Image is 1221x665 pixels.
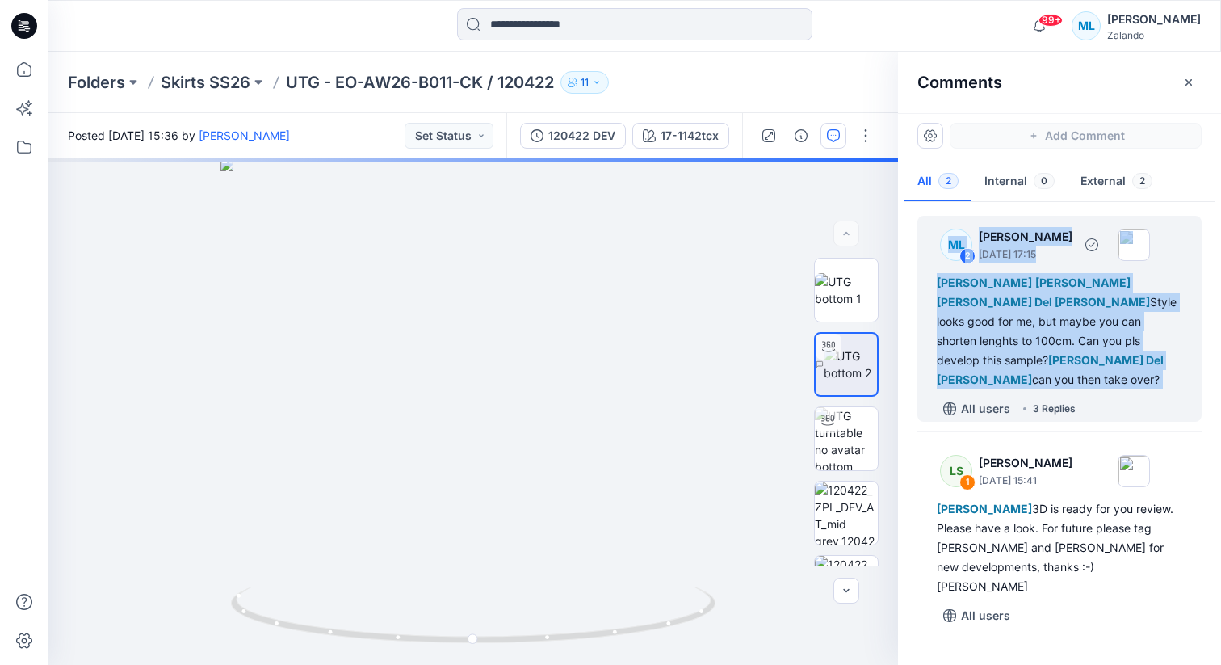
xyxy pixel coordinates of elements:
button: All users [937,603,1017,629]
button: External [1068,162,1165,203]
div: 2 [959,248,976,264]
button: Details [788,123,814,149]
span: 2 [1132,173,1152,189]
h2: Comments [917,73,1002,92]
button: 17-1142tcx [632,123,729,149]
p: All users [961,606,1010,625]
img: 120422_ZPL_DEV_AT_mid grey_120422-MC [815,556,878,619]
span: [PERSON_NAME] [937,276,1032,289]
div: 17-1142tcx [661,127,719,145]
p: [PERSON_NAME] [979,453,1072,473]
button: Add Comment [950,123,1202,149]
span: [PERSON_NAME] Del [PERSON_NAME] [937,353,1164,386]
a: Folders [68,71,125,94]
button: 11 [560,71,609,94]
div: 120422 DEV [548,127,615,145]
a: Skirts SS26 [161,71,250,94]
div: ML [1072,11,1101,40]
button: 120422 DEV [520,123,626,149]
p: [PERSON_NAME] [979,227,1072,246]
div: [PERSON_NAME] [1107,10,1201,29]
img: UTG bottom 2 [824,347,877,381]
div: 1 [959,474,976,490]
button: All [904,162,971,203]
span: [PERSON_NAME] [1035,276,1131,289]
div: ML [940,229,972,261]
div: Style looks good for me, but maybe you can shorten lenghts to 100cm. Can you pls develop this sam... [937,273,1182,389]
div: LS [940,455,972,487]
img: UTG bottom 1 [815,273,878,307]
span: 2 [938,173,959,189]
p: [DATE] 15:41 [979,473,1072,489]
button: Internal [971,162,1068,203]
span: 0 [1034,173,1055,189]
div: Zalando [1107,29,1201,41]
img: 120422_ZPL_DEV_AT_mid grey_120422-wrkm [815,482,878,545]
button: All users [937,396,1017,422]
p: 11 [581,74,589,91]
a: [PERSON_NAME] [199,128,290,142]
span: Posted [DATE] 15:36 by [68,127,290,144]
p: [DATE] 17:15 [979,246,1072,263]
img: UTG turntable no avatar bottom [815,407,878,470]
p: All users [961,399,1010,419]
span: [PERSON_NAME] [937,502,1032,516]
div: 3 Replies [1033,401,1076,417]
span: [PERSON_NAME] Del [PERSON_NAME] [937,295,1150,309]
p: UTG - EO-AW26-B011-CK / 120422 [286,71,554,94]
span: 99+ [1038,14,1063,27]
div: 3D is ready for you review. Please have a look. For future please tag [PERSON_NAME] and [PERSON_N... [937,499,1182,596]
